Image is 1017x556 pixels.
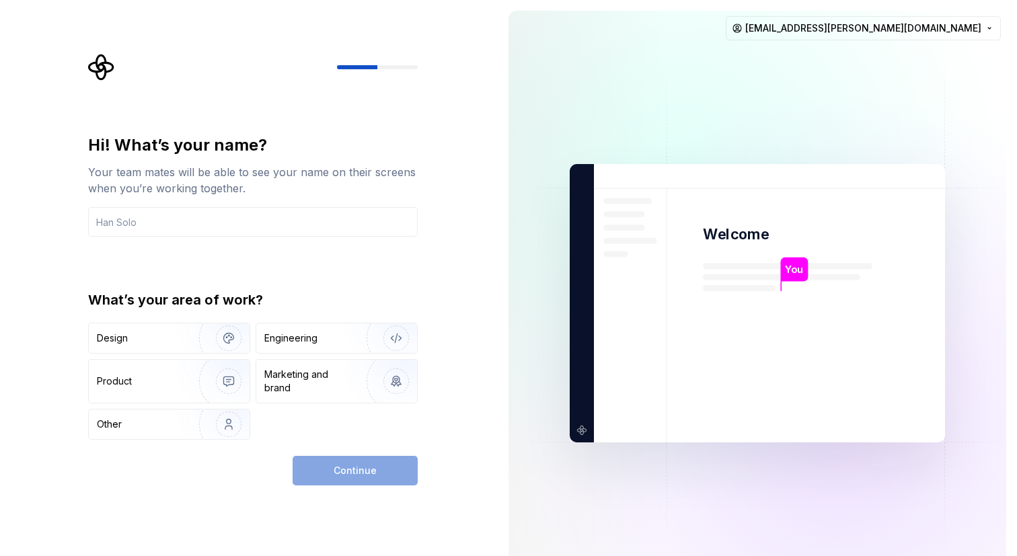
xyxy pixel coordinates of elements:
span: [EMAIL_ADDRESS][PERSON_NAME][DOMAIN_NAME] [745,22,981,35]
div: Other [97,418,122,431]
p: You [785,262,803,277]
div: Marketing and brand [264,368,355,395]
div: Your team mates will be able to see your name on their screens when you’re working together. [88,164,418,196]
input: Han Solo [88,207,418,237]
div: Design [97,331,128,345]
svg: Supernova Logo [88,54,115,81]
p: Welcome [703,225,769,244]
div: Product [97,374,132,388]
button: [EMAIL_ADDRESS][PERSON_NAME][DOMAIN_NAME] [726,16,1001,40]
div: What’s your area of work? [88,290,418,309]
div: Hi! What’s your name? [88,134,418,156]
div: Engineering [264,331,317,345]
